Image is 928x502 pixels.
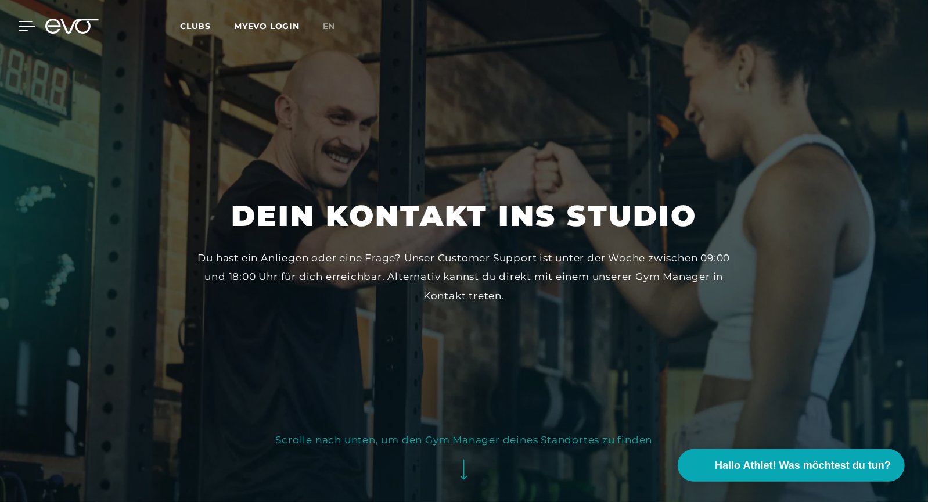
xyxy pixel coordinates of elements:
[678,449,905,482] button: Hallo Athlet! Was möchtest du tun?
[276,431,653,490] button: Scrolle nach unten, um den Gym Manager deines Standortes zu finden
[231,197,697,235] h1: Dein Kontakt ins Studio
[234,21,300,31] a: MYEVO LOGIN
[192,249,736,305] div: Du hast ein Anliegen oder eine Frage? Unser Customer Support ist unter der Woche zwischen 09:00 u...
[180,20,234,31] a: Clubs
[715,458,891,474] span: Hallo Athlet! Was möchtest du tun?
[180,21,211,31] span: Clubs
[323,21,336,31] span: en
[276,431,653,449] div: Scrolle nach unten, um den Gym Manager deines Standortes zu finden
[323,20,350,33] a: en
